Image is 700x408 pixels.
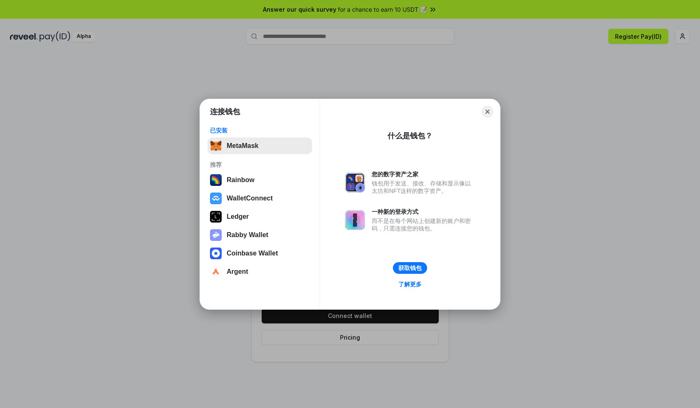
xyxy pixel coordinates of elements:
[345,210,365,230] img: svg+xml,%3Csvg%20xmlns%3D%22http%3A%2F%2Fwww.w3.org%2F2000%2Fsvg%22%20fill%3D%22none%22%20viewBox...
[227,142,258,150] div: MetaMask
[227,213,249,220] div: Ledger
[210,107,240,117] h1: 连接钱包
[207,190,312,207] button: WalletConnect
[210,229,222,241] img: svg+xml,%3Csvg%20xmlns%3D%22http%3A%2F%2Fwww.w3.org%2F2000%2Fsvg%22%20fill%3D%22none%22%20viewBox...
[207,172,312,188] button: Rainbow
[227,268,248,275] div: Argent
[482,106,493,118] button: Close
[398,280,422,288] div: 了解更多
[210,127,310,134] div: 已安装
[227,231,268,239] div: Rabby Wallet
[393,262,427,274] button: 获取钱包
[372,217,475,232] div: 而不是在每个网站上创建新的账户和密码，只需连接您的钱包。
[210,161,310,168] div: 推荐
[398,264,422,272] div: 获取钱包
[207,263,312,280] button: Argent
[207,227,312,243] button: Rabby Wallet
[207,138,312,154] button: MetaMask
[210,248,222,259] img: svg+xml,%3Csvg%20width%3D%2228%22%20height%3D%2228%22%20viewBox%3D%220%200%2028%2028%22%20fill%3D...
[372,208,475,215] div: 一种新的登录方式
[210,266,222,278] img: svg+xml,%3Csvg%20width%3D%2228%22%20height%3D%2228%22%20viewBox%3D%220%200%2028%2028%22%20fill%3D...
[227,250,278,257] div: Coinbase Wallet
[387,131,432,141] div: 什么是钱包？
[210,140,222,152] img: svg+xml,%3Csvg%20fill%3D%22none%22%20height%3D%2233%22%20viewBox%3D%220%200%2035%2033%22%20width%...
[210,211,222,223] img: svg+xml,%3Csvg%20xmlns%3D%22http%3A%2F%2Fwww.w3.org%2F2000%2Fsvg%22%20width%3D%2228%22%20height%3...
[345,173,365,193] img: svg+xml,%3Csvg%20xmlns%3D%22http%3A%2F%2Fwww.w3.org%2F2000%2Fsvg%22%20fill%3D%22none%22%20viewBox...
[227,195,273,202] div: WalletConnect
[207,208,312,225] button: Ledger
[210,193,222,204] img: svg+xml,%3Csvg%20width%3D%2228%22%20height%3D%2228%22%20viewBox%3D%220%200%2028%2028%22%20fill%3D...
[393,279,427,290] a: 了解更多
[372,180,475,195] div: 钱包用于发送、接收、存储和显示像以太坊和NFT这样的数字资产。
[210,174,222,186] img: svg+xml,%3Csvg%20width%3D%22120%22%20height%3D%22120%22%20viewBox%3D%220%200%20120%20120%22%20fil...
[227,176,255,184] div: Rainbow
[372,170,475,178] div: 您的数字资产之家
[207,245,312,262] button: Coinbase Wallet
